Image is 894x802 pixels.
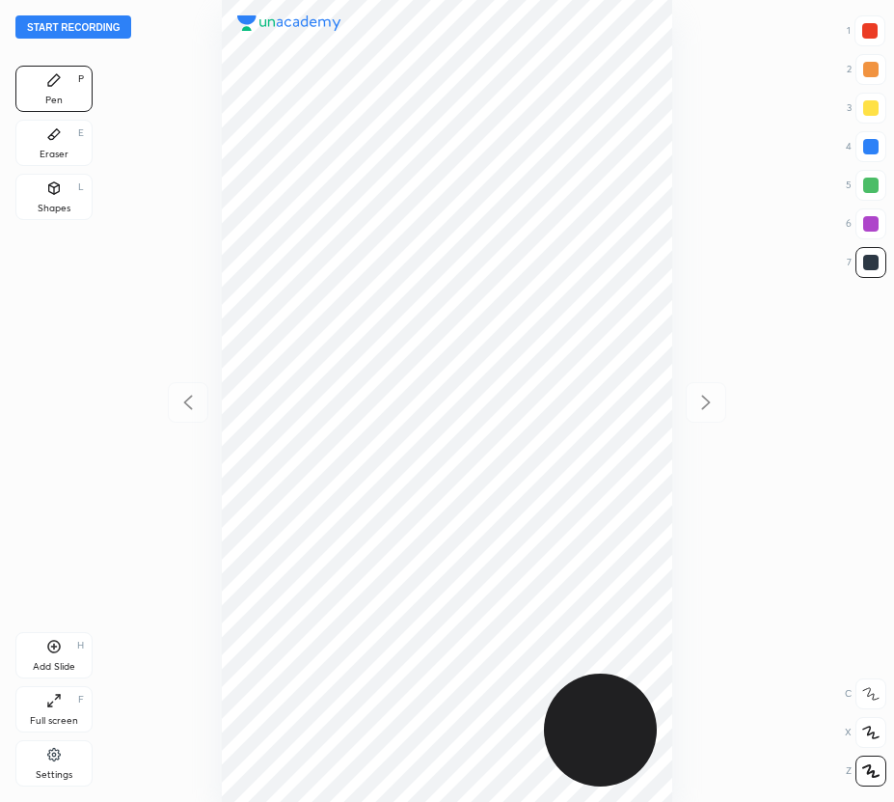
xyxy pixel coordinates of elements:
[846,756,886,787] div: Z
[845,678,886,709] div: C
[237,15,341,31] img: logo.38c385cc.svg
[78,695,84,705] div: F
[846,170,886,201] div: 5
[78,74,84,84] div: P
[846,208,886,239] div: 6
[847,15,885,46] div: 1
[78,182,84,192] div: L
[77,641,84,650] div: H
[846,131,886,162] div: 4
[847,93,886,124] div: 3
[33,662,75,672] div: Add Slide
[45,96,63,105] div: Pen
[845,717,886,748] div: X
[40,150,68,159] div: Eraser
[30,716,78,726] div: Full screen
[38,204,70,213] div: Shapes
[36,770,72,780] div: Settings
[847,54,886,85] div: 2
[15,15,131,39] button: Start recording
[78,128,84,138] div: E
[847,247,886,278] div: 7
